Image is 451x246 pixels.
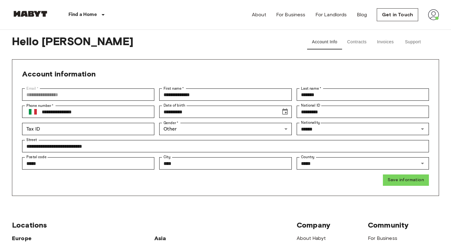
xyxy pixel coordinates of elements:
[301,120,320,125] label: Nationality
[399,35,427,49] button: Support
[26,105,39,118] button: Select country
[301,86,322,91] label: Last name
[383,174,429,186] button: Save information
[159,123,291,135] div: Other
[297,221,330,229] span: Company
[368,235,397,241] a: For Business
[22,123,154,135] div: Tax ID
[159,157,291,170] div: City
[342,35,372,49] button: Contracts
[297,106,429,118] div: National ID
[301,103,320,108] label: National ID
[418,159,427,168] button: Open
[26,154,47,160] label: Postal code
[297,88,429,101] div: Last name
[301,154,314,160] label: Country
[22,157,154,170] div: Postal code
[164,120,178,126] label: Gender
[428,9,439,20] img: avatar
[12,221,47,229] span: Locations
[12,11,49,17] img: Habyt
[159,88,291,101] div: First name
[164,103,185,108] label: Date of birth
[154,235,166,242] span: Asia
[29,109,37,115] img: Italy
[418,125,427,133] button: Open
[276,11,306,18] a: For Business
[26,137,37,143] label: Street
[26,86,38,91] label: Email
[12,35,290,49] span: Hello [PERSON_NAME]
[252,11,266,18] a: About
[377,8,418,21] a: Get in Touch
[372,35,399,49] button: Invoices
[22,88,154,101] div: Email
[68,11,97,18] p: Find a Home
[164,86,184,91] label: First name
[279,106,291,118] button: Choose date, selected date is Jan 10, 1998
[357,11,367,18] a: Blog
[297,235,326,241] a: About Habyt
[12,235,32,242] span: Europe
[22,69,96,78] span: Account information
[315,11,347,18] a: For Landlords
[164,154,171,160] label: City
[26,103,54,108] label: Phone number
[307,35,342,49] button: Account Info
[368,221,409,229] span: Community
[22,140,429,152] div: Street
